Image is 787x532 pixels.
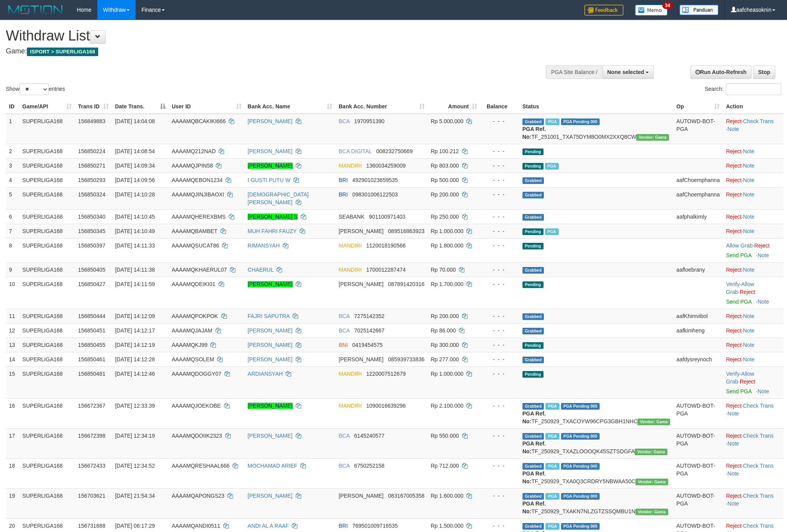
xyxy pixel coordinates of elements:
[248,433,293,439] a: [PERSON_NAME]
[522,177,544,184] span: Grabbed
[673,352,723,366] td: aafdysreynoch
[483,327,516,334] div: - - -
[727,126,739,132] a: Note
[115,267,155,273] span: [DATE] 14:11:38
[522,342,543,349] span: Pending
[743,463,774,469] a: Check Trans
[78,148,105,154] span: 156850224
[248,148,293,154] a: [PERSON_NAME]
[545,403,559,410] span: Marked by aafsengchandara
[545,228,559,235] span: Marked by aafsengchandara
[339,191,348,198] span: BRI
[743,523,774,529] a: Check Trans
[723,187,783,209] td: ·
[172,327,212,334] span: AAAAMQJAJAM
[607,69,644,75] span: None selected
[78,118,105,124] span: 156849883
[723,158,783,173] td: ·
[726,228,741,234] a: Reject
[431,163,459,169] span: Rp 803.000
[662,2,673,9] span: 34
[6,398,19,428] td: 16
[6,238,19,262] td: 8
[723,323,783,338] td: ·
[115,118,155,124] span: [DATE] 14:04:08
[339,281,383,287] span: [PERSON_NAME]
[352,177,398,183] span: Copy 492901023659535 to clipboard
[248,163,293,169] a: [PERSON_NAME]
[248,342,293,348] a: [PERSON_NAME]
[673,209,723,224] td: aafphalkimly
[743,327,755,334] a: Note
[431,228,464,234] span: Rp 1.000.000
[673,398,723,428] td: AUTOWD-BOT-PGA
[354,313,385,319] span: Copy 7275142352 to clipboard
[727,470,739,477] a: Note
[522,403,544,410] span: Grabbed
[6,158,19,173] td: 3
[366,403,406,409] span: Copy 1090016639296 to clipboard
[705,83,781,95] label: Search:
[522,281,543,288] span: Pending
[673,99,723,114] th: Op: activate to sort column ascending
[388,228,424,234] span: Copy 089516863923 to clipboard
[635,5,668,16] img: Button%20Memo.svg
[339,267,362,273] span: MANDIRI
[483,227,516,235] div: - - -
[726,281,739,287] a: Verify
[339,118,349,124] span: BCA
[726,191,741,198] a: Reject
[726,242,752,249] a: Allow Grab
[757,388,769,394] a: Note
[6,83,65,95] label: Show entries
[172,177,223,183] span: AAAAMQEBON1234
[339,342,348,348] span: BNI
[561,118,600,125] span: PGA Pending
[6,352,19,366] td: 14
[483,191,516,198] div: - - -
[519,398,673,428] td: TF_250929_TXACOYW96CPG3GBH1NHC
[673,262,723,277] td: aafloebrany
[78,371,105,377] span: 156850481
[172,356,214,362] span: AAAAMQSOLEM
[339,356,383,362] span: [PERSON_NAME]
[673,323,723,338] td: aafkimheng
[483,213,516,221] div: - - -
[726,433,741,439] a: Reject
[339,371,362,377] span: MANDIRI
[723,277,783,309] td: · ·
[6,187,19,209] td: 5
[726,371,754,385] a: Allow Grab
[757,252,769,258] a: Note
[673,187,723,209] td: aafChoemphanna
[248,463,298,469] a: MOCHAMAD ARIEF
[726,281,754,295] a: Allow Grab
[248,523,289,529] a: ANDI AL A RAAF
[354,327,385,334] span: Copy 7025142667 to clipboard
[78,267,105,273] span: 156850405
[169,99,245,114] th: User ID: activate to sort column ascending
[431,403,464,409] span: Rp 2.100.000
[727,440,739,447] a: Note
[431,148,459,154] span: Rp 100.212
[248,267,274,273] a: CHAERUL
[19,338,75,352] td: SUPERLIGA168
[673,309,723,323] td: aafKhimvibol
[726,163,741,169] a: Reject
[172,118,226,124] span: AAAAMQBCAKIKI666
[6,173,19,187] td: 4
[743,493,774,499] a: Check Trans
[248,371,283,377] a: ARDIANSYAH
[115,148,155,154] span: [DATE] 14:08:54
[172,214,226,220] span: AAAAMQHEREXBMS
[431,327,456,334] span: Rp 86.000
[115,371,155,377] span: [DATE] 14:12:46
[483,266,516,274] div: - - -
[19,366,75,398] td: SUPERLIGA168
[727,410,739,417] a: Note
[19,158,75,173] td: SUPERLIGA168
[248,356,293,362] a: [PERSON_NAME]
[726,463,741,469] a: Reject
[115,327,155,334] span: [DATE] 14:12:17
[78,177,105,183] span: 156850293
